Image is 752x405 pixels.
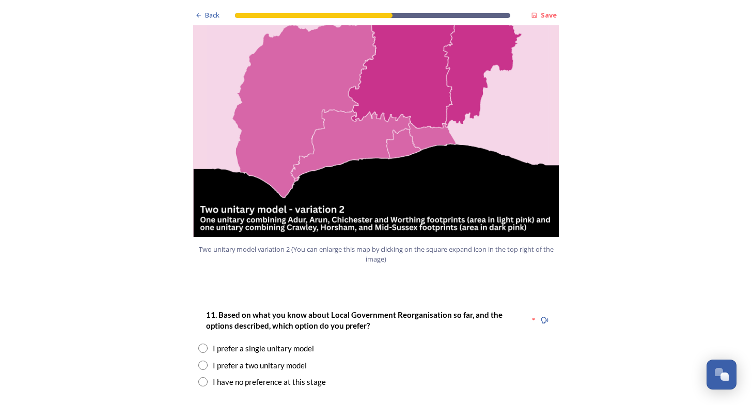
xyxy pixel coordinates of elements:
div: I prefer a single unitary model [213,343,314,354]
div: I have no preference at this stage [213,376,326,388]
button: Open Chat [707,360,737,390]
span: Two unitary model variation 2 (You can enlarge this map by clicking on the square expand icon in ... [198,245,554,264]
div: I prefer a two unitary model [213,360,307,371]
span: Back [205,10,220,20]
strong: Save [541,10,557,20]
strong: 11. Based on what you know about Local Government Reorganisation so far, and the options describe... [206,310,504,330]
